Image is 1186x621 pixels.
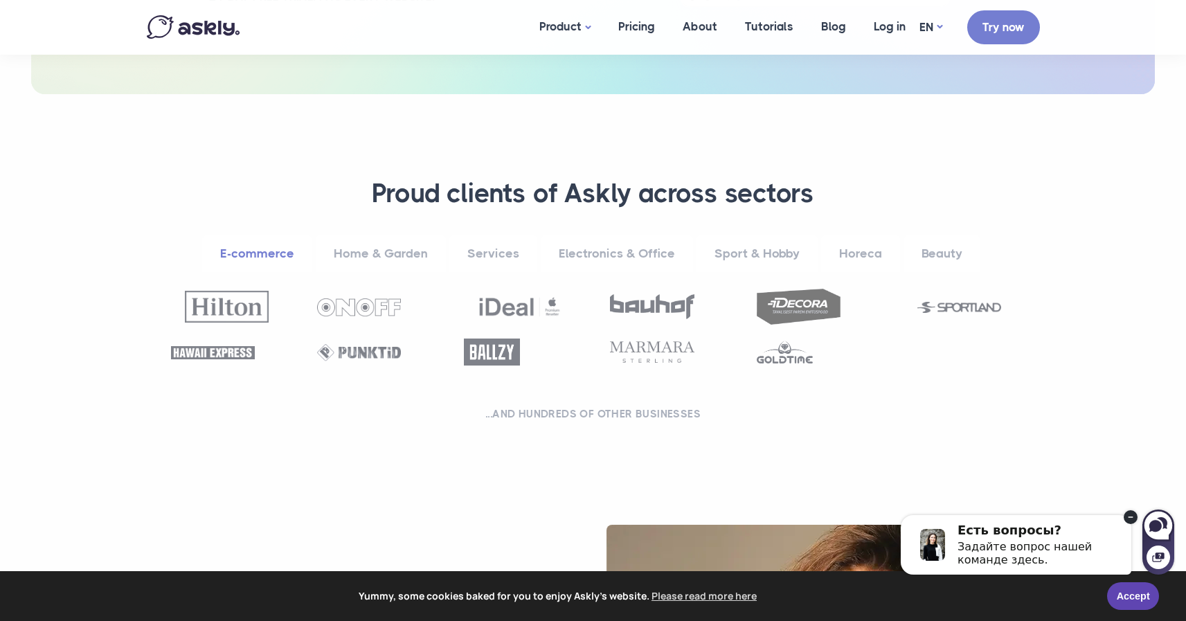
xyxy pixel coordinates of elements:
a: Try now [967,10,1040,44]
img: Marmara Sterling [610,341,694,363]
a: learn more about cookies [649,586,759,606]
img: Hilton [185,291,269,322]
h3: Proud clients of Askly across sectors [164,177,1023,210]
a: Beauty [904,235,980,273]
img: OnOff [317,298,401,316]
iframe: Askly chat [891,492,1176,576]
a: EN [919,17,942,37]
span: Yummy, some cookies baked for you to enjoy Askly's website. [20,586,1097,606]
a: Sport & Hobby [697,235,818,273]
img: Bauhof [610,294,694,319]
img: Ideal [478,291,561,323]
img: Sportland [917,302,1001,313]
img: Punktid [317,344,401,361]
a: Accept [1107,582,1159,610]
img: Ballzy [464,339,520,366]
a: Horeca [821,235,900,273]
a: Home & Garden [316,235,446,273]
h2: More than any chat [147,568,503,583]
img: Goldtime [757,341,813,363]
h2: ...and hundreds of other businesses [164,407,1023,421]
a: E-commerce [202,235,312,273]
img: Hawaii Express [171,346,255,359]
a: Services [449,235,537,273]
img: Askly [147,15,240,39]
a: Electronics & Office [541,235,693,273]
